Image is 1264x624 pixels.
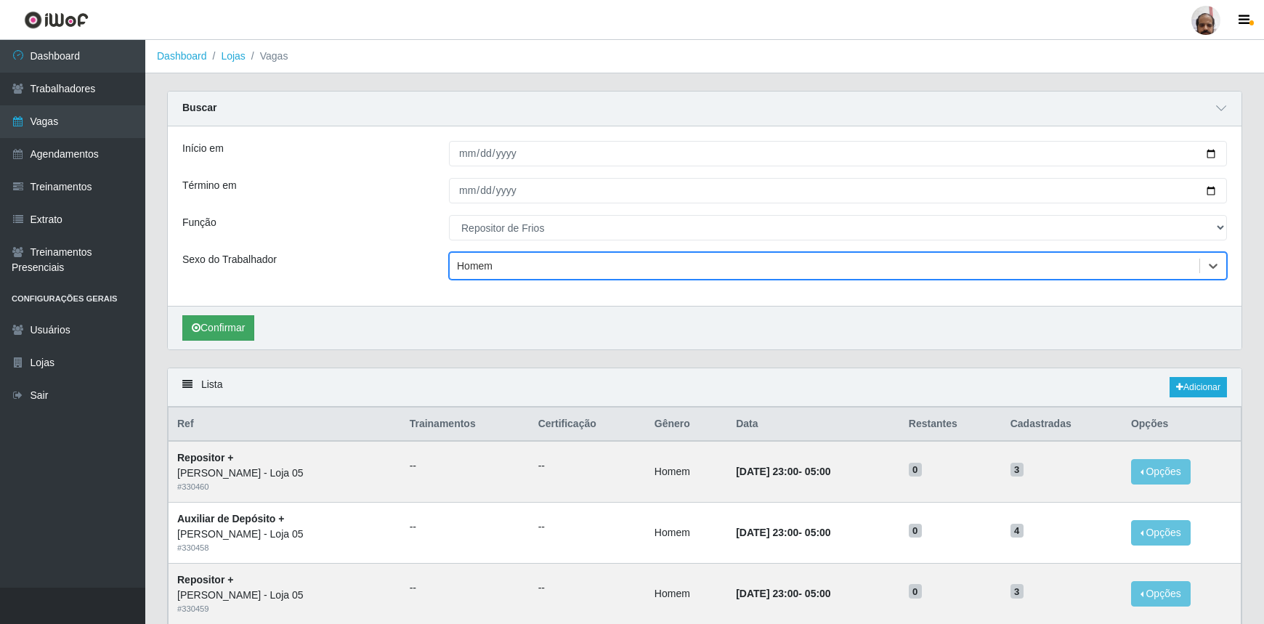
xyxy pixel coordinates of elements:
[177,542,392,554] div: # 330458
[1131,581,1191,607] button: Opções
[449,141,1227,166] input: 00/00/0000
[736,588,830,599] strong: -
[646,563,727,624] td: Homem
[538,580,637,596] ul: --
[646,408,727,442] th: Gênero
[736,527,830,538] strong: -
[909,463,922,477] span: 0
[177,603,392,615] div: # 330459
[182,215,216,230] label: Função
[736,466,798,477] time: [DATE] 23:00
[145,40,1264,73] nav: breadcrumb
[1131,520,1191,546] button: Opções
[457,259,493,274] div: Homem
[538,519,637,535] ul: --
[736,588,798,599] time: [DATE] 23:00
[909,584,922,599] span: 0
[182,252,277,267] label: Sexo do Trabalhador
[410,519,521,535] ul: --
[1010,524,1024,538] span: 4
[805,588,831,599] time: 05:00
[182,102,216,113] strong: Buscar
[1122,408,1241,442] th: Opções
[538,458,637,474] ul: --
[24,11,89,29] img: CoreUI Logo
[177,452,233,463] strong: Repositor +
[1010,463,1024,477] span: 3
[1170,377,1227,397] a: Adicionar
[401,408,530,442] th: Trainamentos
[182,178,237,193] label: Término em
[736,527,798,538] time: [DATE] 23:00
[221,50,245,62] a: Lojas
[168,368,1241,407] div: Lista
[177,574,233,585] strong: Repositor +
[1131,459,1191,485] button: Opções
[246,49,288,64] li: Vagas
[805,527,831,538] time: 05:00
[157,50,207,62] a: Dashboard
[449,178,1227,203] input: 00/00/0000
[1010,584,1024,599] span: 3
[177,466,392,481] div: [PERSON_NAME] - Loja 05
[177,527,392,542] div: [PERSON_NAME] - Loja 05
[182,315,254,341] button: Confirmar
[1002,408,1122,442] th: Cadastradas
[530,408,646,442] th: Certificação
[177,481,392,493] div: # 330460
[646,441,727,502] td: Homem
[410,580,521,596] ul: --
[182,141,224,156] label: Início em
[177,513,284,524] strong: Auxiliar de Depósito +
[410,458,521,474] ul: --
[177,588,392,603] div: [PERSON_NAME] - Loja 05
[727,408,900,442] th: Data
[646,503,727,564] td: Homem
[736,466,830,477] strong: -
[169,408,401,442] th: Ref
[900,408,1002,442] th: Restantes
[909,524,922,538] span: 0
[805,466,831,477] time: 05:00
